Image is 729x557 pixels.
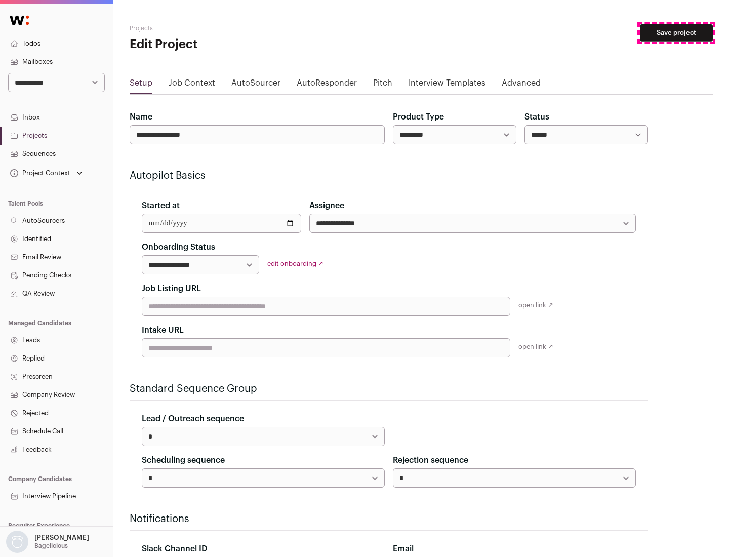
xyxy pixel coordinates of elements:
[130,382,648,396] h2: Standard Sequence Group
[8,169,70,177] div: Project Context
[393,111,444,123] label: Product Type
[130,169,648,183] h2: Autopilot Basics
[142,200,180,212] label: Started at
[4,531,91,553] button: Open dropdown
[34,534,89,542] p: [PERSON_NAME]
[373,77,392,93] a: Pitch
[393,454,468,466] label: Rejection sequence
[309,200,344,212] label: Assignee
[169,77,215,93] a: Job Context
[297,77,357,93] a: AutoResponder
[640,24,713,42] button: Save project
[130,24,324,32] h2: Projects
[34,542,68,550] p: Bagelicious
[6,531,28,553] img: nopic.png
[502,77,541,93] a: Advanced
[142,543,207,555] label: Slack Channel ID
[409,77,485,93] a: Interview Templates
[8,166,85,180] button: Open dropdown
[130,77,152,93] a: Setup
[130,36,324,53] h1: Edit Project
[142,283,201,295] label: Job Listing URL
[393,543,636,555] div: Email
[142,454,225,466] label: Scheduling sequence
[267,260,323,267] a: edit onboarding ↗
[142,413,244,425] label: Lead / Outreach sequence
[142,241,215,253] label: Onboarding Status
[231,77,280,93] a: AutoSourcer
[130,111,152,123] label: Name
[130,512,648,526] h2: Notifications
[4,10,34,30] img: Wellfound
[142,324,184,336] label: Intake URL
[524,111,549,123] label: Status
